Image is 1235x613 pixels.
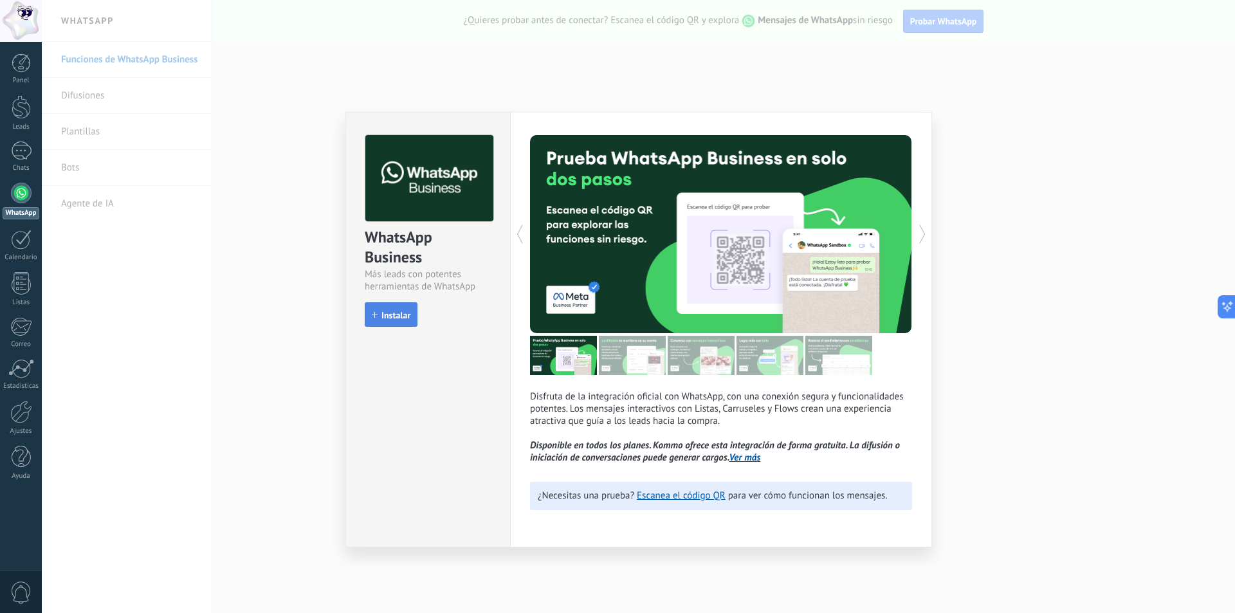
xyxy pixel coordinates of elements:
[365,302,417,327] button: Instalar
[3,382,40,390] div: Estadísticas
[3,472,40,480] div: Ayuda
[3,123,40,131] div: Leads
[365,227,491,268] div: WhatsApp Business
[365,268,491,293] div: Más leads con potentes herramientas de WhatsApp
[530,439,900,464] i: Disponible en todos los planes. Kommo ofrece esta integración de forma gratuita. La difusión o in...
[728,489,888,502] span: para ver cómo funcionan los mensajes.
[365,135,493,222] img: logo_main.png
[3,253,40,262] div: Calendario
[3,77,40,85] div: Panel
[530,390,912,464] p: Disfruta de la integración oficial con WhatsApp, con una conexión segura y funcionalidades potent...
[3,340,40,349] div: Correo
[599,336,666,375] img: tour_image_cc27419dad425b0ae96c2716632553fa.png
[3,207,39,219] div: WhatsApp
[637,489,726,502] a: Escanea el código QR
[538,489,634,502] span: ¿Necesitas una prueba?
[3,427,40,435] div: Ajustes
[729,452,761,464] a: Ver más
[3,298,40,307] div: Listas
[736,336,803,375] img: tour_image_62c9952fc9cf984da8d1d2aa2c453724.png
[3,164,40,172] div: Chats
[805,336,872,375] img: tour_image_cc377002d0016b7ebaeb4dbe65cb2175.png
[381,311,410,320] span: Instalar
[530,336,597,375] img: tour_image_7a4924cebc22ed9e3259523e50fe4fd6.png
[668,336,735,375] img: tour_image_1009fe39f4f058b759f0df5a2b7f6f06.png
